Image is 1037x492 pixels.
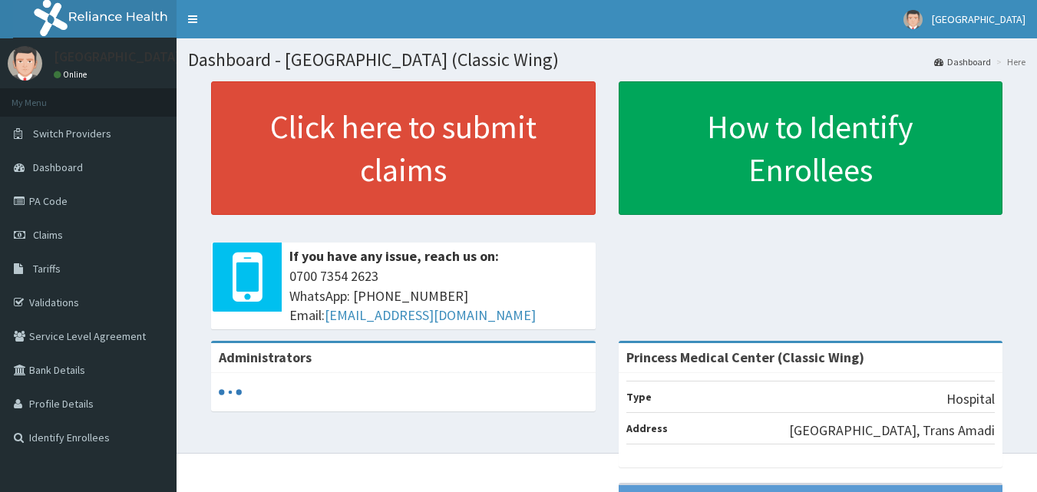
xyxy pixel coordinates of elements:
a: [EMAIL_ADDRESS][DOMAIN_NAME] [325,306,536,324]
b: Address [626,421,668,435]
svg: audio-loading [219,381,242,404]
img: User Image [8,46,42,81]
img: User Image [903,10,923,29]
a: Dashboard [934,55,991,68]
b: Administrators [219,348,312,366]
span: Dashboard [33,160,83,174]
span: Claims [33,228,63,242]
strong: Princess Medical Center (Classic Wing) [626,348,864,366]
span: 0700 7354 2623 WhatsApp: [PHONE_NUMBER] Email: [289,266,588,325]
a: Online [54,69,91,80]
p: Hospital [946,389,995,409]
b: If you have any issue, reach us on: [289,247,499,265]
h1: Dashboard - [GEOGRAPHIC_DATA] (Classic Wing) [188,50,1025,70]
li: Here [992,55,1025,68]
span: Switch Providers [33,127,111,140]
a: How to Identify Enrollees [619,81,1003,215]
span: Tariffs [33,262,61,276]
p: [GEOGRAPHIC_DATA], Trans Amadi [789,421,995,441]
b: Type [626,390,652,404]
span: [GEOGRAPHIC_DATA] [932,12,1025,26]
a: Click here to submit claims [211,81,596,215]
p: [GEOGRAPHIC_DATA] [54,50,180,64]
